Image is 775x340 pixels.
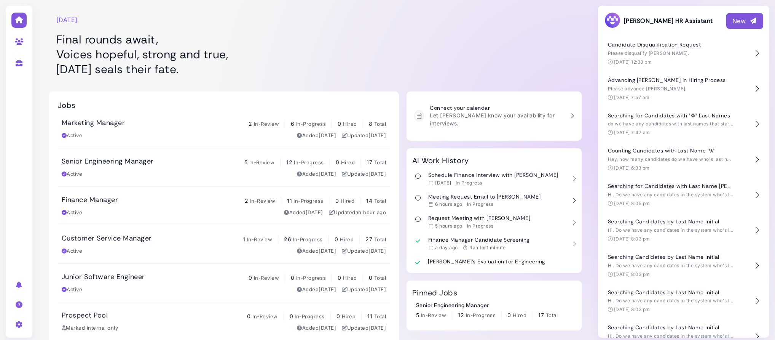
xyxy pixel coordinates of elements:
[608,42,734,48] h4: Candidate Disqualification Request
[340,236,354,242] span: Hired
[284,209,323,217] div: Added
[252,313,277,319] span: In-Review
[284,236,291,242] span: 26
[367,159,372,165] span: 17
[368,286,386,292] time: Sep 10, 2025
[428,194,541,200] h3: Meeting Request Email to [PERSON_NAME]
[608,86,687,91] span: Please advance [PERSON_NAME].
[319,171,336,177] time: Sep 03, 2025
[356,209,386,215] time: Sep 12, 2025
[416,301,558,309] div: Senior Engineering Manager
[62,209,82,217] div: Active
[62,196,118,204] h3: Finance Manager
[614,59,652,65] time: [DATE] 12:33 pm
[608,50,689,56] span: Please disqualify [PERSON_NAME].
[608,148,734,154] h4: Counting Candidates with Last Name 'W'
[374,236,386,242] span: Total
[62,324,118,332] div: Marked internal only
[249,274,252,281] span: 0
[604,284,763,319] button: Searching Candidates by Last Name Initial Hi. Do we have any candidates in the system who's last ...
[608,121,751,127] span: do we have any candidates with last names that start with W?
[368,132,386,138] time: Sep 10, 2025
[287,197,292,204] span: 11
[343,121,357,127] span: Hired
[336,159,339,165] span: 0
[293,198,323,204] span: In-Progress
[294,159,324,165] span: In-Progress
[538,312,544,318] span: 17
[297,170,336,178] div: Added
[58,264,390,302] a: Junior Software Engineer 0 In-Review 0 In-Progress 0 Hired 0 Total Active Added[DATE] Updated[DATE]
[58,101,76,110] h2: Jobs
[430,105,564,111] h3: Connect your calendar
[513,312,526,318] span: Hired
[608,112,734,119] h4: Searching for Candidates with 'W' Last Names
[297,286,336,293] div: Added
[306,209,323,215] time: Sep 03, 2025
[412,288,457,297] h2: Pinned Jobs
[58,148,390,186] a: Senior Engineering Manager 5 In-Review 12 In-Progress 0 Hired 17 Total Active Added[DATE] Updated...
[374,275,386,281] span: Total
[62,132,82,140] div: Active
[604,248,763,284] button: Searching Candidates by Last Name Initial Hi. Do we have any candidates in the system who's last ...
[608,289,734,296] h4: Searching Candidates by Last Name Initial
[614,236,650,242] time: [DATE] 8:03 pm
[342,324,386,332] div: Updated
[507,312,511,318] span: 0
[614,200,650,206] time: [DATE] 8:05 pm
[58,187,390,225] a: Finance Manager 2 In-Review 11 In-Progress 0 Hired 14 Total Active Added[DATE] Updatedan hour ago
[469,245,506,250] span: Ran for 1 minute
[366,197,372,204] span: 14
[291,274,294,281] span: 0
[62,170,82,178] div: Active
[336,313,340,319] span: 0
[608,254,734,260] h4: Searching Candidates by Last Name Initial
[62,119,125,127] h3: Marketing Manager
[614,95,650,100] time: [DATE] 7:57 am
[456,180,482,186] div: In Progress
[62,311,108,320] h3: Prospect Pool
[412,156,469,165] h2: AI Work History
[247,236,272,242] span: In-Review
[62,286,82,293] div: Active
[254,121,279,127] span: In-Review
[374,121,386,127] span: Total
[297,132,336,140] div: Added
[421,312,446,318] span: In-Review
[249,159,274,165] span: In-Review
[430,111,564,127] p: Let [PERSON_NAME] know your availability for interviews.
[458,312,464,318] span: 12
[342,170,386,178] div: Updated
[341,198,354,204] span: Hired
[608,183,734,189] h4: Searching for Candidates with Last Name [PERSON_NAME]
[604,71,763,107] button: Advancing [PERSON_NAME] in Hiring Process Please advance [PERSON_NAME]. [DATE] 7:57 am
[297,247,336,255] div: Added
[368,248,386,254] time: Sep 10, 2025
[369,120,372,127] span: 8
[329,209,386,217] div: Updated
[58,225,390,263] a: Customer Service Manager 1 In-Review 26 In-Progress 0 Hired 27 Total Active Added[DATE] Updated[D...
[319,132,336,138] time: Sep 03, 2025
[343,275,357,281] span: Hired
[608,218,734,225] h4: Searching Candidates by Last Name Initial
[319,286,336,292] time: Sep 03, 2025
[466,312,496,318] span: In-Progress
[368,325,386,331] time: Sep 10, 2025
[435,201,462,207] time: Sep 12, 2025
[56,15,78,24] time: [DATE]
[614,306,650,312] time: [DATE] 8:03 pm
[62,234,152,243] h3: Customer Service Manager
[614,130,650,135] time: [DATE] 7:47 am
[319,248,336,254] time: Sep 03, 2025
[62,247,82,255] div: Active
[342,286,386,293] div: Updated
[604,213,763,248] button: Searching Candidates by Last Name Initial Hi. Do we have any candidates in the system who's last ...
[295,313,324,319] span: In-Progress
[374,198,386,204] span: Total
[244,159,247,165] span: 5
[254,275,279,281] span: In-Review
[428,215,530,221] h3: Request Meeting with [PERSON_NAME]
[335,236,338,242] span: 0
[296,121,326,127] span: In-Progress
[290,313,293,319] span: 0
